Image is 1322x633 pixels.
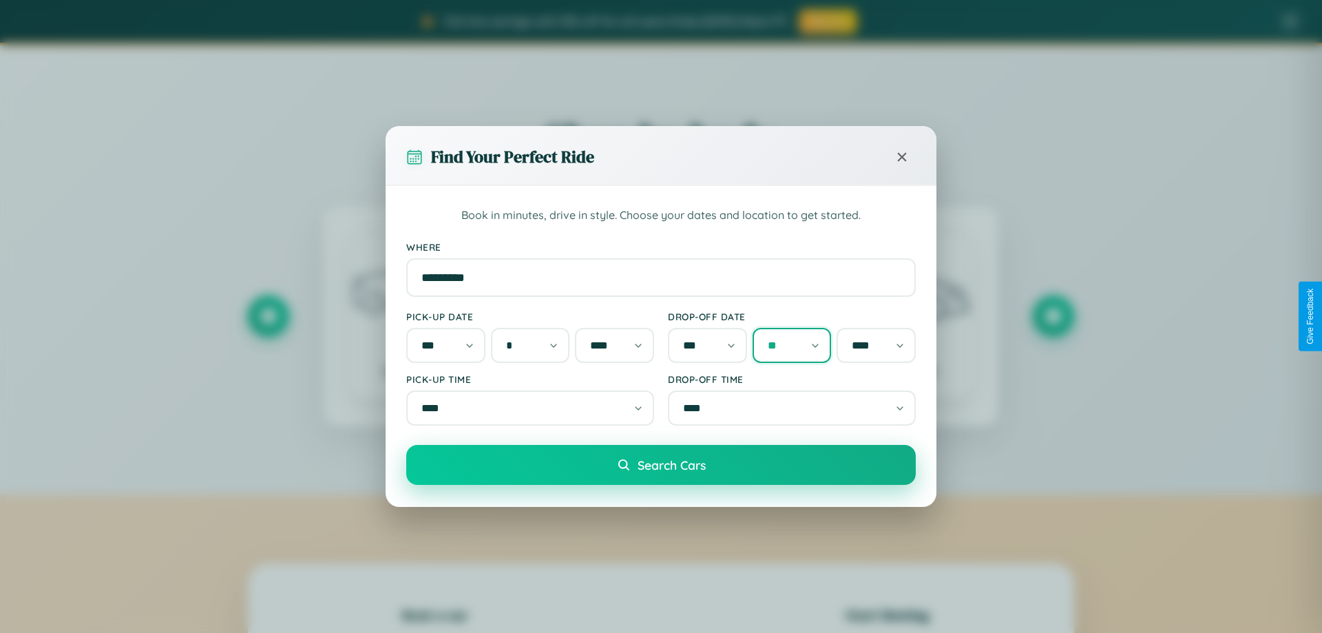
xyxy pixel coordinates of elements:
label: Pick-up Time [406,373,654,385]
span: Search Cars [638,457,706,473]
p: Book in minutes, drive in style. Choose your dates and location to get started. [406,207,916,225]
label: Pick-up Date [406,311,654,322]
label: Where [406,241,916,253]
label: Drop-off Time [668,373,916,385]
label: Drop-off Date [668,311,916,322]
button: Search Cars [406,445,916,485]
h3: Find Your Perfect Ride [431,145,594,168]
